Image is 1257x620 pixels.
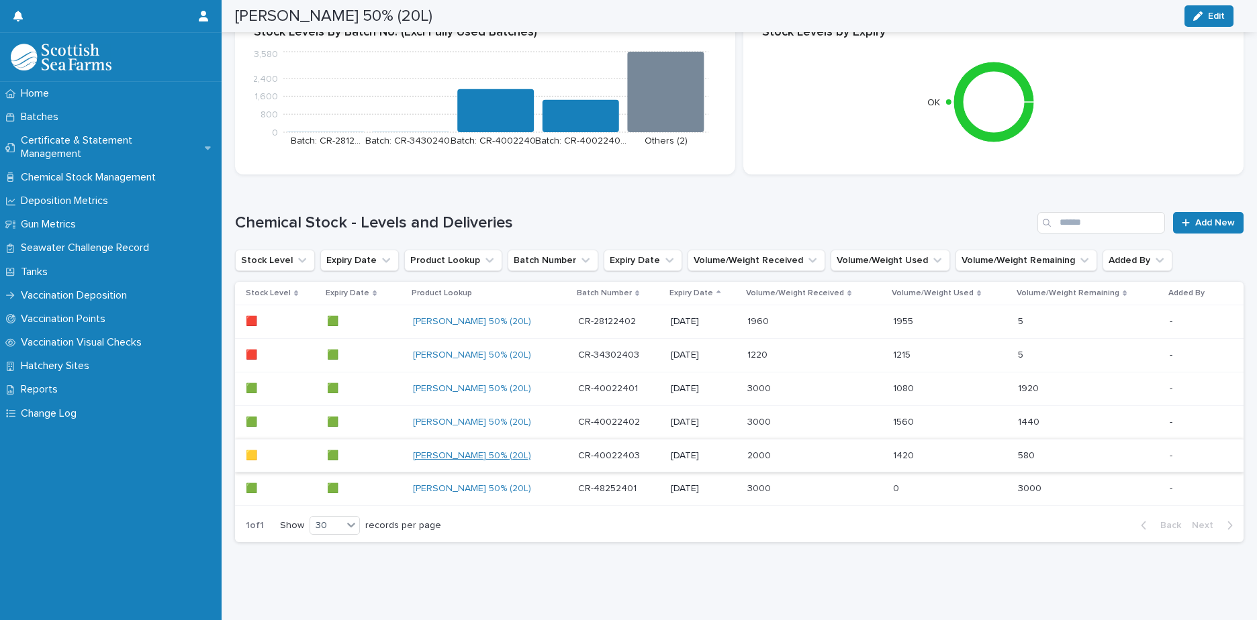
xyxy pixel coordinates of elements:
[235,439,1244,472] tr: 🟨🟨 🟩🟩 [PERSON_NAME] 50% (20L) CR-40022403CR-40022403 [DATE]20002000 14201420 580580 -
[451,136,542,146] text: Batch: CR-4002240…
[831,250,950,271] button: Volume/Weight Used
[1130,519,1186,531] button: Back
[235,250,315,271] button: Stock Level
[893,448,917,462] p: 1420
[669,286,713,301] p: Expiry Date
[15,195,119,207] p: Deposition Metrics
[261,110,278,119] tspan: 800
[577,286,632,301] p: Batch Number
[671,483,736,495] p: [DATE]
[1170,450,1222,462] p: -
[671,450,736,462] p: [DATE]
[1152,521,1181,530] span: Back
[413,350,531,361] a: [PERSON_NAME] 50% (20L)
[671,350,736,361] p: [DATE]
[15,407,87,420] p: Change Log
[1168,286,1205,301] p: Added By
[11,44,111,70] img: uOABhIYSsOPhGJQdTwEw
[246,480,260,495] p: 🟩
[235,213,1032,233] h1: Chemical Stock - Levels and Deliveries
[15,111,69,123] p: Batches
[235,472,1244,506] tr: 🟩🟩 🟩🟩 [PERSON_NAME] 50% (20L) CR-48252401CR-48252401 [DATE]30003000 00 30003000 -
[254,92,278,101] tspan: 1,600
[578,313,639,327] p: CR-28122402
[412,286,472,301] p: Product Lookup
[893,380,917,395] p: 1080
[1170,350,1222,361] p: -
[1018,480,1044,495] p: 3000
[404,250,502,271] button: Product Lookup
[327,480,341,495] p: 🟩
[1103,250,1172,271] button: Added By
[604,250,682,271] button: Expiry Date
[747,313,772,327] p: 1960
[254,25,716,40] p: Stock Levels By Batch No. (Excl Fully Used Batches)
[1018,313,1026,327] p: 5
[327,347,341,361] p: 🟩
[235,7,432,26] h2: [PERSON_NAME] 50% (20L)
[747,380,774,395] p: 3000
[508,250,598,271] button: Batch Number
[578,448,643,462] p: CR-40022403
[762,25,1225,40] p: Stock Levels by Expiry
[246,380,260,395] p: 🟩
[235,305,1244,339] tr: 🟥🟥 🟩🟩 [PERSON_NAME] 50% (20L) CR-28122402CR-28122402 [DATE]19601960 19551955 55 -
[15,336,152,349] p: Vaccination Visual Checks
[365,520,441,531] p: records per page
[327,414,341,428] p: 🟩
[327,448,341,462] p: 🟩
[1018,380,1041,395] p: 1920
[413,383,531,395] a: [PERSON_NAME] 50% (20L)
[578,347,642,361] p: CR-34302403
[1170,417,1222,428] p: -
[413,483,531,495] a: [PERSON_NAME] 50% (20L)
[246,286,291,301] p: Stock Level
[15,289,138,302] p: Vaccination Deposition
[15,218,87,231] p: Gun Metrics
[327,313,341,327] p: 🟩
[671,316,736,327] p: [DATE]
[892,286,974,301] p: Volume/Weight Used
[15,242,160,254] p: Seawater Challenge Record
[246,448,260,462] p: 🟨
[1037,212,1165,234] input: Search
[688,250,825,271] button: Volume/Weight Received
[1173,212,1244,234] a: Add New
[15,266,58,278] p: Tanks
[413,417,531,428] a: [PERSON_NAME] 50% (20L)
[535,136,626,146] text: Batch: CR-4002240…
[645,136,688,146] text: Others (2)
[15,134,205,160] p: Certificate & Statement Management
[235,339,1244,372] tr: 🟥🟥 🟩🟩 [PERSON_NAME] 50% (20L) CR-34302403CR-34302403 [DATE]12201220 12151215 55 -
[578,480,639,495] p: CR-48252401
[578,414,643,428] p: CR-40022402
[291,136,361,146] text: Batch: CR-2812…
[15,313,116,325] p: Vaccination Points
[15,360,100,372] p: Hatchery Sites
[235,372,1244,405] tr: 🟩🟩 🟩🟩 [PERSON_NAME] 50% (20L) CR-40022401CR-40022401 [DATE]30003000 10801080 19201920 -
[893,480,902,495] p: 0
[413,450,531,462] a: [PERSON_NAME] 50% (20L)
[893,347,913,361] p: 1215
[254,50,278,59] tspan: 3,580
[252,74,278,83] tspan: 2,400
[327,380,341,395] p: 🟩
[272,128,278,138] tspan: 0
[1018,414,1042,428] p: 1440
[365,136,456,146] text: Batch: CR-3430240…
[15,171,167,184] p: Chemical Stock Management
[246,414,260,428] p: 🟩
[956,250,1097,271] button: Volume/Weight Remaining
[747,448,774,462] p: 2000
[235,405,1244,439] tr: 🟩🟩 🟩🟩 [PERSON_NAME] 50% (20L) CR-40022402CR-40022402 [DATE]30003000 15601560 14401440 -
[15,87,60,100] p: Home
[1192,521,1221,530] span: Next
[893,313,916,327] p: 1955
[246,313,260,327] p: 🟥
[747,347,770,361] p: 1220
[326,286,369,301] p: Expiry Date
[246,347,260,361] p: 🟥
[747,480,774,495] p: 3000
[671,383,736,395] p: [DATE]
[280,520,304,531] p: Show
